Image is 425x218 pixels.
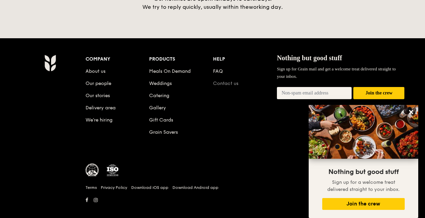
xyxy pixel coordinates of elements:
input: Non-spam email address [277,87,352,99]
a: Download Android app [172,185,218,190]
a: FAQ [213,68,223,74]
a: Gallery [149,105,166,111]
a: Grain Savers [149,129,178,135]
span: Nothing but good stuff [328,168,399,176]
a: Privacy Policy [101,185,127,190]
a: Our people [86,81,111,86]
a: Gift Cards [149,117,173,123]
img: DSC07876-Edit02-Large.jpeg [309,105,418,159]
a: Terms [86,185,97,190]
button: Close [406,107,417,117]
a: We’re hiring [86,117,113,123]
a: Meals On Demand [149,68,191,74]
a: Download iOS app [131,185,168,190]
a: Our stories [86,93,110,99]
h6: Revision [18,205,407,210]
img: AYc88T3wAAAABJRU5ErkJggg== [44,54,56,71]
div: Products [149,54,213,64]
a: Contact us [213,81,238,86]
div: Help [213,54,277,64]
a: Catering [149,93,169,99]
span: Sign up for Grain mail and get a welcome treat delivered straight to your inbox. [277,66,396,79]
button: Join the crew [322,198,405,210]
img: ISO Certified [106,163,119,177]
span: Nothing but good stuff [277,54,342,62]
a: Delivery area [86,105,116,111]
a: About us [86,68,105,74]
img: MUIS Halal Certified [86,163,99,177]
span: working day. [249,4,283,10]
span: Sign up for a welcome treat delivered straight to your inbox. [327,179,400,192]
button: Join the crew [353,87,404,100]
div: Company [86,54,149,64]
a: Weddings [149,81,172,86]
